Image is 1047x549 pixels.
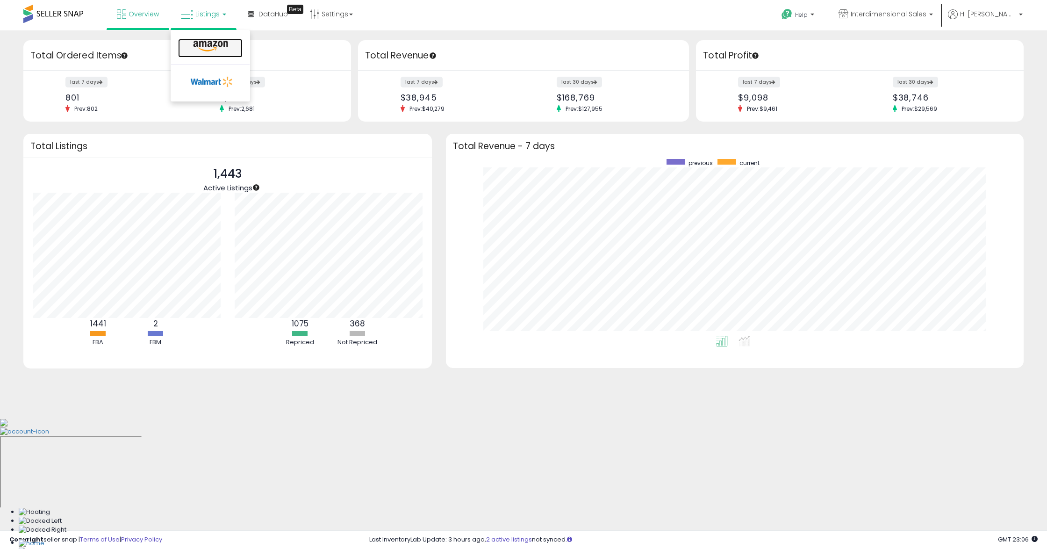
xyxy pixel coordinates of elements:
div: $38,945 [401,93,516,102]
b: 1441 [90,318,106,329]
label: last 7 days [401,77,443,87]
span: Prev: $9,461 [742,105,782,113]
b: 368 [350,318,365,329]
img: Docked Right [19,526,66,535]
img: Docked Left [19,517,62,526]
h3: Total Listings [30,143,425,150]
b: 2 [153,318,158,329]
label: last 30 days [557,77,602,87]
label: last 7 days [65,77,108,87]
div: 3,378 [220,93,334,102]
div: 801 [65,93,180,102]
label: last 7 days [738,77,780,87]
h3: Total Revenue - 7 days [453,143,1017,150]
span: previous [688,159,713,167]
span: Prev: $127,955 [561,105,607,113]
a: Help [774,1,824,30]
div: Tooltip anchor [429,51,437,60]
i: Get Help [781,8,793,20]
div: FBM [128,338,184,347]
span: Prev: 802 [70,105,102,113]
span: Hi [PERSON_NAME] [960,9,1016,19]
div: Not Repriced [330,338,386,347]
span: Prev: $29,569 [897,105,942,113]
span: current [739,159,760,167]
span: Listings [195,9,220,19]
div: Repriced [272,338,328,347]
span: Overview [129,9,159,19]
label: last 30 days [893,77,938,87]
span: Prev: $40,279 [405,105,449,113]
img: Home [19,539,44,548]
h3: Total Ordered Items [30,49,344,62]
div: $168,769 [557,93,673,102]
p: 1,443 [203,165,252,183]
span: Help [795,11,808,19]
div: FBA [70,338,126,347]
div: Tooltip anchor [287,5,303,14]
b: 1075 [292,318,308,329]
span: Active Listings [203,183,252,193]
div: Tooltip anchor [751,51,760,60]
span: DataHub [258,9,288,19]
span: Prev: 2,681 [224,105,259,113]
h3: Total Revenue [365,49,682,62]
span: Interdimensional Sales [851,9,926,19]
div: $38,746 [893,93,1007,102]
div: $9,098 [738,93,853,102]
h3: Total Profit [703,49,1017,62]
img: Floating [19,508,50,517]
a: Hi [PERSON_NAME] [948,9,1023,30]
div: Tooltip anchor [252,183,260,192]
div: Tooltip anchor [120,51,129,60]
